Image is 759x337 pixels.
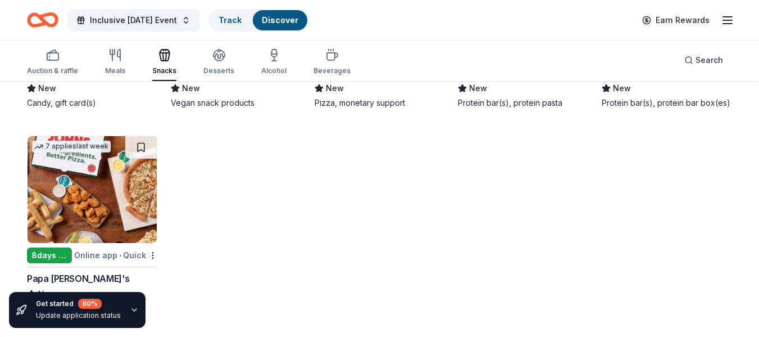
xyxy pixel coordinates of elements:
div: Protein bar(s), protein pasta [458,97,588,109]
a: Earn Rewards [635,10,716,30]
span: Search [696,53,723,67]
span: New [38,82,56,95]
span: New [326,82,344,95]
span: New [613,82,631,95]
div: Papa [PERSON_NAME]'s [27,272,130,285]
button: Inclusive [DATE] Event [67,9,199,32]
a: Discover [262,15,298,25]
div: Snacks [152,66,176,75]
img: Image for Papa John's [28,136,157,243]
div: Vegan snack products [171,97,301,109]
div: Get started [36,299,121,309]
button: TrackDiscover [208,9,308,32]
span: Inclusive [DATE] Event [90,14,177,27]
a: Home [27,7,58,33]
div: Protein bar(s), protein bar box(es) [602,97,732,109]
a: Image for Papa John's7 applieslast week8days leftOnline app•QuickPapa [PERSON_NAME]'sNewFood, gif... [27,136,157,314]
div: Update application status [36,311,121,320]
button: Auction & raffle [27,44,78,81]
div: 8 days left [27,248,72,263]
div: Pizza, monetary support [315,97,445,109]
div: Candy, gift card(s) [27,97,157,109]
button: Search [675,49,732,71]
a: Track [219,15,242,25]
button: Beverages [313,44,351,81]
div: Alcohol [261,66,287,75]
div: Desserts [203,66,234,75]
div: 7 applies last week [32,141,111,152]
div: Online app Quick [74,248,157,262]
div: Meals [105,66,125,75]
button: Snacks [152,44,176,81]
span: New [469,82,487,95]
span: • [119,251,121,260]
button: Alcohol [261,44,287,81]
button: Meals [105,44,125,81]
div: Beverages [313,66,351,75]
span: New [182,82,200,95]
div: 80 % [78,299,102,309]
div: Auction & raffle [27,66,78,75]
button: Desserts [203,44,234,81]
